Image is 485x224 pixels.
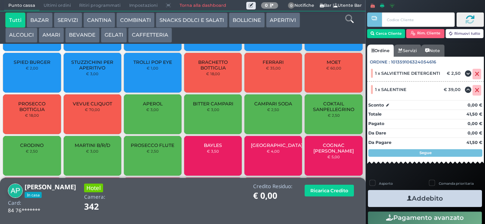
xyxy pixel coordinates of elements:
strong: Totale [368,111,382,117]
small: € 35,00 [266,66,281,70]
h4: Camera: [84,194,105,200]
span: BRACHETTO BOTTIGLIA [191,59,236,71]
small: € 3,00 [86,149,99,153]
span: COKTAIL SANPELLEGRINO [311,101,356,112]
a: Servizi [394,45,421,57]
strong: Pagato [368,121,384,126]
div: € 2,50 [446,71,465,76]
button: GELATI [101,28,127,43]
b: 0 [265,3,268,8]
small: € 2,50 [267,107,279,112]
span: CAMPARI SODA [254,101,292,107]
h1: 342 [84,202,120,212]
small: € 2,50 [147,149,159,153]
strong: 0,00 € [468,102,482,108]
h3: Hotel [84,184,103,192]
h1: € 0,00 [253,191,293,201]
small: € 18,00 [206,71,220,76]
span: Punto cassa [4,0,39,11]
input: Codice Cliente [382,12,454,27]
strong: Da Pagare [368,140,391,145]
span: 1 x SALENTINE [375,87,407,92]
small: € 1,00 [147,66,158,70]
button: ALCOLICI [5,28,38,43]
button: COMBINATI [116,12,155,28]
button: Rimuovi tutto [446,29,484,38]
strong: 0,00 € [468,121,482,126]
span: Ritiri programmati [75,0,125,11]
small: € 3,00 [86,71,99,76]
span: TROLLI POP EYE [133,59,172,65]
button: Cerca Cliente [367,29,405,38]
button: BAZAR [27,12,53,28]
button: APERITIVI [266,12,300,28]
span: BITTER CAMPARI [193,101,233,107]
span: PROSECCO FLUTE [131,142,174,148]
button: BEVANDE [65,28,99,43]
small: € 60,00 [326,66,341,70]
span: [GEOGRAPHIC_DATA] [251,142,303,148]
a: Ordine [367,45,394,57]
span: 101359106324054616 [391,59,436,65]
span: COGNAC [PERSON_NAME] [311,142,356,154]
span: MARTINI B/R/D [75,142,110,148]
small: € 4,00 [267,149,280,153]
span: VEVUE CLIQUOT [73,101,112,107]
small: € 2,00 [26,66,38,70]
img: Anna Penna [8,184,23,198]
h4: Credito Residuo: [253,184,293,189]
a: Note [421,45,444,57]
small: € 3,00 [207,107,219,112]
button: SNACKS DOLCI E SALATI [156,12,228,28]
small: € 5,00 [327,154,340,159]
strong: Sconto [368,102,384,108]
label: Comanda prioritaria [439,181,474,186]
strong: Da Dare [368,130,386,136]
span: 1 x SALVIETTINE DETERGENTI [375,71,440,76]
small: € 3,00 [146,107,159,112]
strong: Segue [419,150,432,155]
small: € 70,00 [85,107,100,112]
span: Ordine : [370,59,390,65]
div: € 39,00 [443,87,465,92]
span: 0 [288,2,295,9]
button: CANTINA [83,12,115,28]
span: MOET [327,59,341,65]
button: CAFFETTERIA [128,28,172,43]
small: € 2,50 [26,149,38,153]
button: Tutti [5,12,25,28]
span: BAYLES [204,142,222,148]
span: FERRARI [263,59,284,65]
button: AMARI [39,28,64,43]
span: Ultimi ordini [39,0,75,11]
button: Addebito [368,190,482,207]
span: CRODINO [20,142,44,148]
span: PROSECCO BOTTIGLIA [9,101,55,112]
button: Rim. Cliente [406,29,444,38]
a: Torna alla dashboard [175,0,230,11]
span: Impostazioni [125,0,162,11]
button: Ricarica Credito [305,185,354,196]
small: € 3,50 [207,149,219,153]
strong: 41,50 € [466,140,482,145]
span: APEROL [143,101,163,107]
small: € 18,00 [25,113,39,117]
span: SPIED BURGER [14,59,50,65]
label: Asporto [379,181,393,186]
button: SERVIZI [54,12,82,28]
button: BOLLICINE [229,12,265,28]
strong: 0,00 € [468,130,482,136]
span: In casa [25,192,42,198]
small: € 2,50 [328,113,340,117]
h4: Card: [8,200,21,206]
span: STUZZICHINI PER APERITIVO [70,59,115,71]
b: [PERSON_NAME] [25,182,76,191]
strong: 41,50 € [466,111,482,117]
